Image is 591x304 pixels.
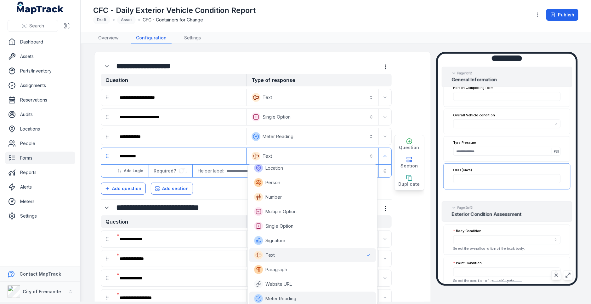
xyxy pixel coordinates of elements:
[265,194,282,200] span: Number
[265,165,283,171] span: Location
[265,266,287,273] span: Paragraph
[248,149,377,163] button: Text
[265,281,292,287] span: Website URL
[265,295,296,302] span: Meter Reading
[265,223,293,229] span: Single Option
[265,208,297,215] span: Multiple Option
[265,252,275,258] span: Text
[265,237,285,244] span: Signature
[265,179,280,186] span: Person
